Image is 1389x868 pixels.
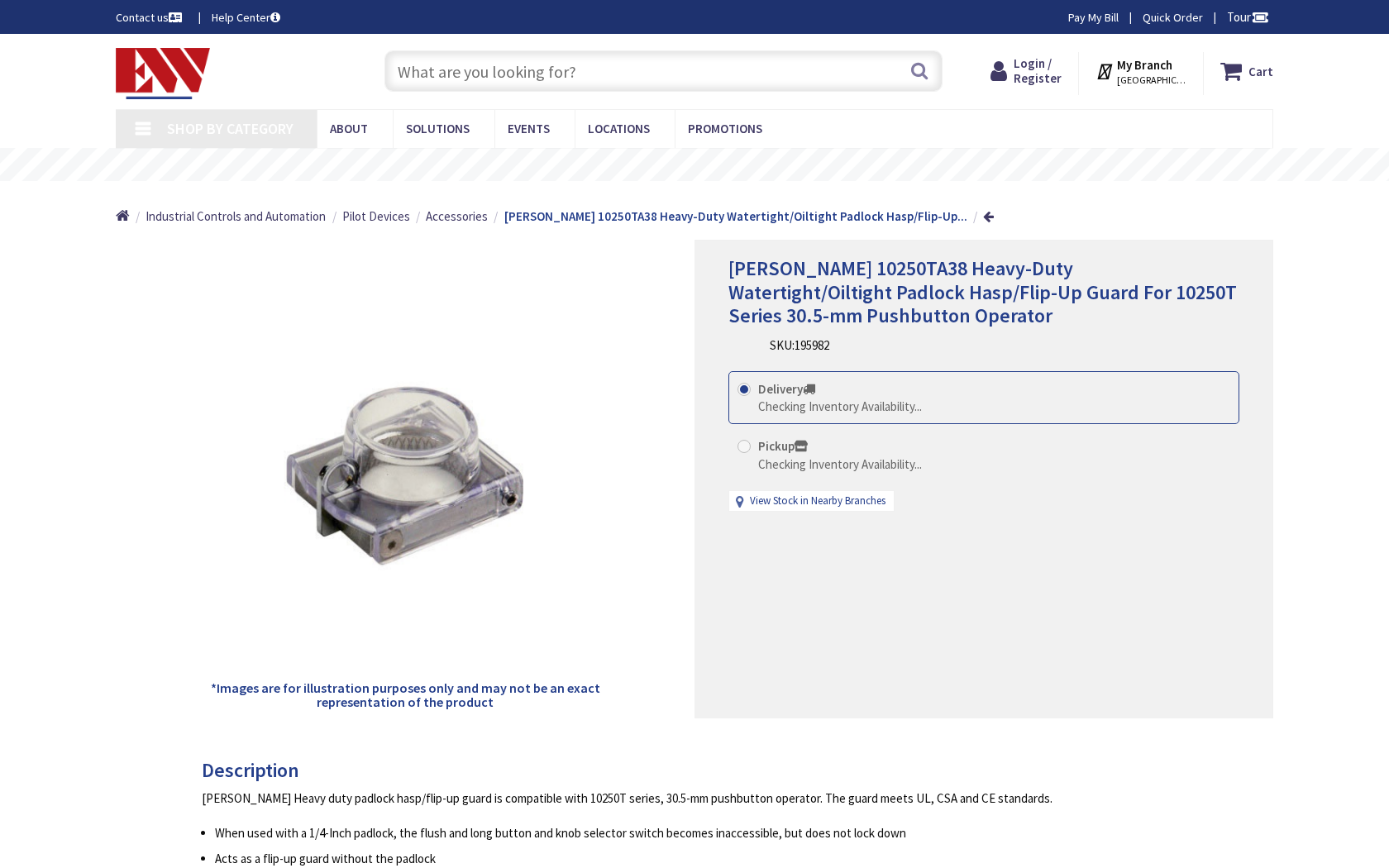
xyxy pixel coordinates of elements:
a: Pilot Devices [342,207,410,225]
span: Promotions [688,121,762,136]
div: Checking Inventory Availability... [758,398,922,415]
li: When used with a 1/4-Inch padlock, the flush and long button and knob selector switch becomes ina... [215,824,1175,842]
a: Pay My Bill [1068,9,1119,26]
span: About [330,121,368,136]
input: What are you looking for? [384,50,943,92]
strong: Delivery [758,381,815,397]
span: Pilot Devices [342,208,410,224]
strong: My Branch [1117,57,1172,73]
rs-layer: Free Same Day Pickup at 19 Locations [558,156,861,174]
span: Solutions [406,121,470,136]
a: Accessories [426,207,488,225]
img: Eaton 10250TA38 Heavy-Duty Watertight/Oiltight Padlock Hasp/Flip-Up Guard For 10250T Series 30.5-... [208,274,602,668]
a: Industrial Controls and Automation [146,207,326,225]
span: [GEOGRAPHIC_DATA], [GEOGRAPHIC_DATA] [1117,74,1187,87]
a: Quick Order [1143,9,1203,26]
a: View Stock in Nearby Branches [750,494,885,509]
div: [PERSON_NAME] Heavy duty padlock hasp/flip-up guard is compatible with 10250T series, 30.5-mm pus... [202,789,1175,807]
span: Accessories [426,208,488,224]
strong: Pickup [758,438,808,454]
span: Events [508,121,550,136]
span: Locations [588,121,650,136]
img: Electrical Wholesalers, Inc. [116,48,210,99]
a: Contact us [116,9,185,26]
strong: [PERSON_NAME] 10250TA38 Heavy-Duty Watertight/Oiltight Padlock Hasp/Flip-Up... [504,208,967,224]
a: Login / Register [990,56,1062,86]
h5: *Images are for illustration purposes only and may not be an exact representation of the product [208,681,602,710]
a: Cart [1220,56,1273,86]
div: SKU: [770,336,829,354]
span: 195982 [795,337,829,353]
a: Help Center [212,9,280,26]
span: [PERSON_NAME] 10250TA38 Heavy-Duty Watertight/Oiltight Padlock Hasp/Flip-Up Guard For 10250T Seri... [728,255,1237,329]
strong: Cart [1248,56,1273,86]
h3: Description [202,760,1175,781]
span: Login / Register [1014,55,1062,86]
span: Tour [1227,9,1269,25]
li: Acts as a flip-up guard without the padlock [215,850,1175,867]
span: Shop By Category [167,119,294,138]
span: Industrial Controls and Automation [146,208,326,224]
div: My Branch [GEOGRAPHIC_DATA], [GEOGRAPHIC_DATA] [1095,56,1187,86]
div: Checking Inventory Availability... [758,455,922,473]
